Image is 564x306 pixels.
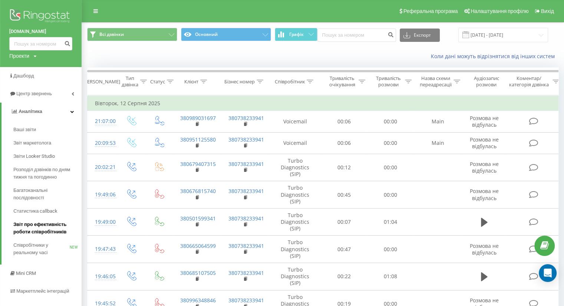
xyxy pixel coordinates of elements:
button: Основний [181,28,271,41]
td: 00:22 [321,263,367,290]
span: Центр звернень [16,91,52,96]
span: Співробітники у реальному часі [13,242,70,256]
td: Voicemail [269,111,321,132]
div: Назва схеми переадресації [420,75,452,88]
td: Turbo Diagnostics (SIP) [269,263,321,290]
span: Налаштування профілю [471,8,528,14]
a: Звіти Looker Studio [13,150,82,163]
a: 380665064599 [180,242,216,249]
td: 00:00 [367,181,414,209]
a: [DOMAIN_NAME] [9,28,72,35]
td: 00:45 [321,181,367,209]
span: Ваші звіти [13,126,36,133]
span: Аналiтика [19,109,42,114]
a: Звіт маркетолога [13,136,82,150]
span: Звіти Looker Studio [13,153,55,160]
span: Розподіл дзвінків по дням тижня та погодинно [13,166,78,181]
a: Статистика callback [13,204,82,218]
span: Багатоканальні послідовності [13,187,78,202]
a: 380738233941 [228,215,264,222]
a: Розподіл дзвінків по дням тижня та погодинно [13,163,82,184]
div: Open Intercom Messenger [539,264,557,282]
div: Бізнес номер [224,79,255,85]
a: 380738233941 [228,187,264,194]
button: Експорт [400,29,440,42]
div: 19:49:00 [95,215,110,229]
div: Тривалість розмови [374,75,403,88]
div: 20:09:53 [95,136,110,150]
td: Turbo Diagnostics (SIP) [269,208,321,236]
td: 00:07 [321,208,367,236]
td: 00:00 [367,154,414,181]
a: 380989031697 [180,114,216,122]
td: Main [414,132,462,154]
a: 380951125580 [180,136,216,143]
a: 380738233941 [228,269,264,276]
a: 380738233941 [228,114,264,122]
button: Графік [275,28,317,41]
img: Ringostat logo [9,7,72,26]
span: Розмова не відбулась [470,242,499,256]
div: 19:49:06 [95,187,110,202]
span: Розмова не відбулась [470,160,499,174]
input: Пошук за номером [317,29,396,42]
div: 21:07:00 [95,114,110,129]
a: 380996348846 [180,297,216,304]
td: 00:12 [321,154,367,181]
td: Turbo Diagnostics (SIP) [269,181,321,209]
input: Пошук за номером [9,37,72,50]
td: 00:00 [367,132,414,154]
div: Співробітник [274,79,305,85]
span: Статистика callback [13,207,57,215]
a: Звіт про ефективність роботи співробітників [13,218,82,239]
span: Графік [289,32,304,37]
td: Voicemail [269,132,321,154]
div: Статус [150,79,165,85]
td: 01:04 [367,208,414,236]
a: 380738233941 [228,242,264,249]
td: 00:47 [321,236,367,263]
div: Коментар/категорія дзвінка [507,75,551,88]
td: Turbo Diagnostics (SIP) [269,236,321,263]
a: 380685107505 [180,269,216,276]
div: Проекти [9,52,29,60]
span: Вихід [541,8,554,14]
a: 380501599341 [180,215,216,222]
div: 20:02:21 [95,160,110,174]
div: Тривалість очікування [327,75,357,88]
a: Співробітники у реальному часіNEW [13,239,82,259]
div: Клієнт [184,79,198,85]
span: Розмова не відбулась [470,136,499,150]
td: Main [414,111,462,132]
span: Дашборд [13,73,34,79]
span: Звіт про ефективність роботи співробітників [13,221,78,236]
td: 00:06 [321,132,367,154]
span: Реферальна програма [403,8,458,14]
div: 19:47:43 [95,242,110,256]
div: Тип дзвінка [122,75,138,88]
span: Звіт маркетолога [13,139,51,147]
a: Коли дані можуть відрізнятися вiд інших систем [431,53,558,60]
a: Ваші звіти [13,123,82,136]
span: Маркетплейс інтеграцій [16,288,69,294]
span: Розмова не відбулась [470,114,499,128]
td: 00:00 [367,111,414,132]
a: 380738233941 [228,160,264,167]
a: 380738233941 [228,297,264,304]
div: [PERSON_NAME] [83,79,120,85]
a: 380679407315 [180,160,216,167]
button: Всі дзвінки [87,28,177,41]
a: 380738233941 [228,136,264,143]
a: 380676815740 [180,187,216,194]
a: Аналiтика [1,103,82,120]
td: 00:00 [367,236,414,263]
td: 01:08 [367,263,414,290]
span: Mini CRM [16,270,36,276]
td: Turbo Diagnostics (SIP) [269,154,321,181]
div: 19:46:05 [95,269,110,284]
div: Аудіозапис розмови [468,75,504,88]
td: Вівторок, 12 Серпня 2025 [88,96,562,111]
span: Всі дзвінки [99,31,124,37]
a: Багатоканальні послідовності [13,184,82,204]
span: Розмова не відбулась [470,187,499,201]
